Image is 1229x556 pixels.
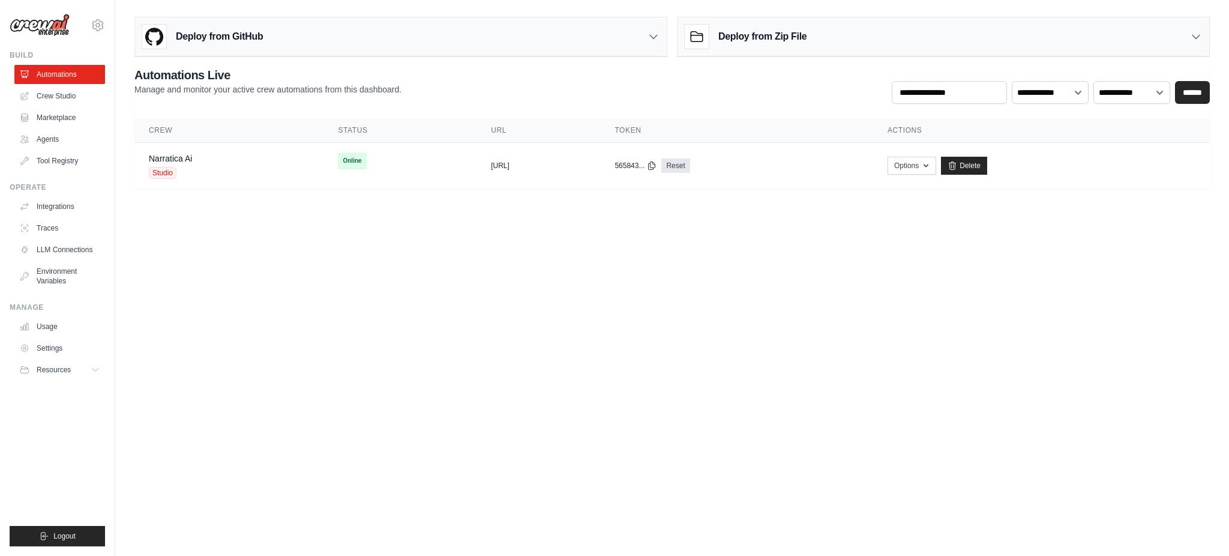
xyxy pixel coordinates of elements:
button: Resources [14,360,105,379]
div: Manage [10,303,105,312]
span: Logout [53,531,76,541]
a: Environment Variables [14,262,105,291]
a: Reset [661,159,690,173]
a: Automations [14,65,105,84]
button: Options [888,157,936,175]
a: LLM Connections [14,240,105,259]
a: Traces [14,219,105,238]
h2: Automations Live [134,67,401,83]
a: Crew Studio [14,86,105,106]
th: Token [600,118,873,143]
button: 565843... [614,161,657,171]
button: Logout [10,526,105,546]
a: Usage [14,317,105,336]
a: Narratica Ai [149,154,192,163]
span: Studio [149,167,176,179]
a: Integrations [14,197,105,216]
th: URL [476,118,600,143]
th: Crew [134,118,323,143]
h3: Deploy from GitHub [176,29,263,44]
a: Delete [941,157,987,175]
th: Actions [873,118,1210,143]
p: Manage and monitor your active crew automations from this dashboard. [134,83,401,95]
a: Agents [14,130,105,149]
img: Logo [10,14,70,37]
div: Build [10,50,105,60]
a: Marketplace [14,108,105,127]
span: Resources [37,365,71,375]
span: Online [338,153,366,169]
th: Status [323,118,476,143]
a: Settings [14,339,105,358]
div: Operate [10,183,105,192]
a: Tool Registry [14,151,105,171]
img: GitHub Logo [142,25,166,49]
h3: Deploy from Zip File [718,29,807,44]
